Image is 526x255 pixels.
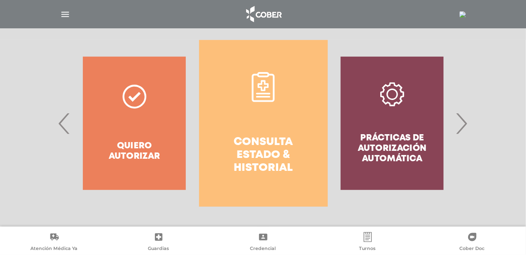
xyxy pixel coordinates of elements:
span: Atención Médica Ya [30,245,77,253]
img: logo_cober_home-white.png [242,4,285,24]
img: Cober_menu-lines-white.svg [60,9,70,20]
span: Next [454,101,470,146]
span: Credencial [250,245,276,253]
span: Turnos [359,245,376,253]
img: 778 [459,11,466,18]
a: Atención Médica Ya [2,232,106,253]
a: Cober Doc [420,232,524,253]
a: Turnos [315,232,420,253]
span: Guardias [148,245,169,253]
a: Consulta estado & historial [199,40,328,207]
span: Previous [57,101,73,146]
h4: Consulta estado & historial [214,136,313,175]
a: Credencial [211,232,315,253]
a: Guardias [106,232,211,253]
span: Cober Doc [460,245,485,253]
